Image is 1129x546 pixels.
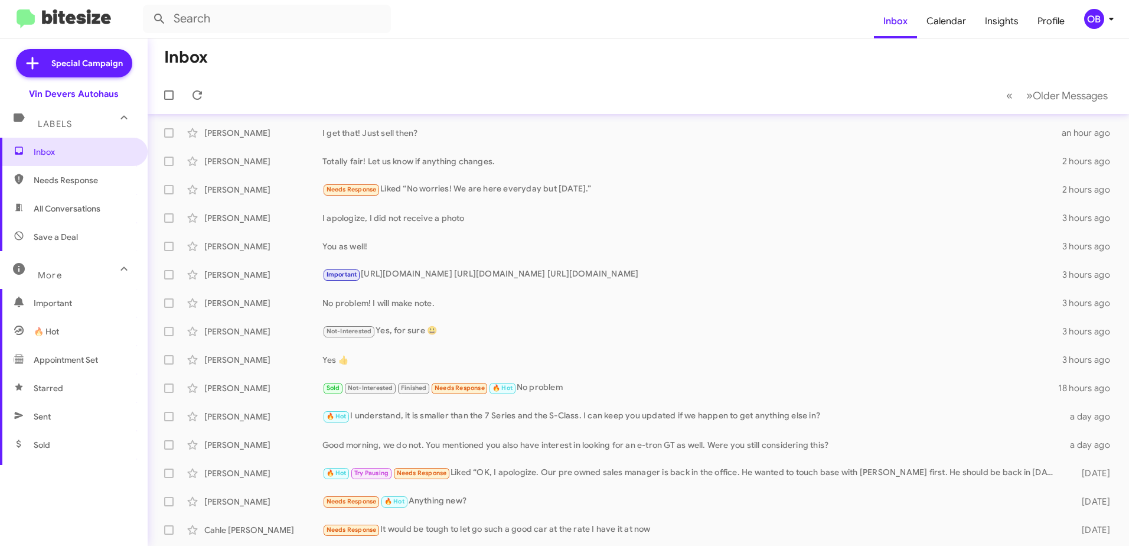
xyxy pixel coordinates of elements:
span: Starred [34,382,63,394]
span: Needs Response [327,186,377,193]
div: [PERSON_NAME] [204,439,322,451]
div: 3 hours ago [1062,297,1120,309]
span: Older Messages [1033,89,1108,102]
span: 🔥 Hot [327,412,347,420]
div: Yes 👍 [322,354,1062,366]
span: 🔥 Hot [34,326,59,337]
div: Totally fair! Let us know if anything changes. [322,155,1062,167]
span: Sent [34,411,51,422]
span: Needs Response [435,384,485,392]
div: [PERSON_NAME] [204,382,322,394]
span: Finished [401,384,427,392]
div: It would be tough to let go such a good car at the rate I have it at now [322,523,1063,537]
span: Needs Response [397,469,447,477]
div: Anything new? [322,495,1063,508]
div: 18 hours ago [1058,382,1120,394]
div: 2 hours ago [1062,184,1120,196]
span: 🔥 Hot [327,469,347,477]
a: Special Campaign [16,49,132,77]
div: Liked “OK, I apologize. Our pre owned sales manager is back in the office. He wanted to touch bas... [322,466,1063,480]
div: [PERSON_NAME] [204,127,322,139]
span: Not-Interested [327,327,372,335]
span: Important [34,297,134,309]
div: a day ago [1063,439,1120,451]
div: [PERSON_NAME] [204,184,322,196]
div: No problem [322,381,1058,395]
span: » [1026,88,1033,103]
div: [PERSON_NAME] [204,269,322,281]
a: Profile [1028,4,1074,38]
span: Appointment Set [34,354,98,366]
div: I get that! Just sell then? [322,127,1062,139]
span: Labels [38,119,72,129]
div: [PERSON_NAME] [204,240,322,252]
div: Liked “No worries! We are here everyday but [DATE].” [322,183,1062,196]
div: I understand, it is smaller than the 7 Series and the S-Class. I can keep you updated if we happe... [322,409,1063,423]
button: Previous [999,83,1020,108]
span: Important [327,271,357,278]
span: Needs Response [327,498,377,505]
div: Yes, for sure 😃 [322,324,1062,338]
div: [PERSON_NAME] [204,155,322,167]
div: [URL][DOMAIN_NAME] [URL][DOMAIN_NAME] [URL][DOMAIN_NAME] [322,268,1062,281]
div: 3 hours ago [1062,326,1120,337]
div: [PERSON_NAME] [204,326,322,337]
div: a day ago [1063,411,1120,422]
div: [DATE] [1063,467,1120,479]
div: You as well! [322,240,1062,252]
span: 🔥 Hot [384,498,404,505]
span: Needs Response [34,174,134,186]
div: an hour ago [1062,127,1120,139]
span: Sold [327,384,340,392]
div: No problem! I will make note. [322,297,1062,309]
div: [PERSON_NAME] [204,212,322,224]
h1: Inbox [164,48,208,67]
div: 3 hours ago [1062,269,1120,281]
div: [PERSON_NAME] [204,411,322,422]
div: Good morning, we do not. You mentioned you also have interest in looking for an e-tron GT as well... [322,439,1063,451]
span: More [38,270,62,281]
div: I apologize, I did not receive a photo [322,212,1062,224]
div: OB [1084,9,1104,29]
span: Inbox [34,146,134,158]
div: [PERSON_NAME] [204,297,322,309]
div: 3 hours ago [1062,212,1120,224]
span: Needs Response [327,526,377,534]
a: Insights [975,4,1028,38]
div: Cahle [PERSON_NAME] [204,524,322,536]
div: Vin Devers Autohaus [29,88,119,100]
div: 3 hours ago [1062,240,1120,252]
a: Inbox [874,4,917,38]
span: Not-Interested [348,384,393,392]
div: 3 hours ago [1062,354,1120,366]
div: [DATE] [1063,524,1120,536]
div: 2 hours ago [1062,155,1120,167]
div: [DATE] [1063,496,1120,508]
button: Next [1019,83,1115,108]
div: [PERSON_NAME] [204,467,322,479]
button: OB [1074,9,1116,29]
span: Sold [34,439,50,451]
span: Special Campaign [51,57,123,69]
nav: Page navigation example [1000,83,1115,108]
a: Calendar [917,4,975,38]
span: Try Pausing [354,469,389,477]
span: Save a Deal [34,231,78,243]
span: « [1006,88,1013,103]
div: [PERSON_NAME] [204,496,322,508]
div: [PERSON_NAME] [204,354,322,366]
span: All Conversations [34,203,100,214]
input: Search [143,5,391,33]
span: 🔥 Hot [492,384,513,392]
